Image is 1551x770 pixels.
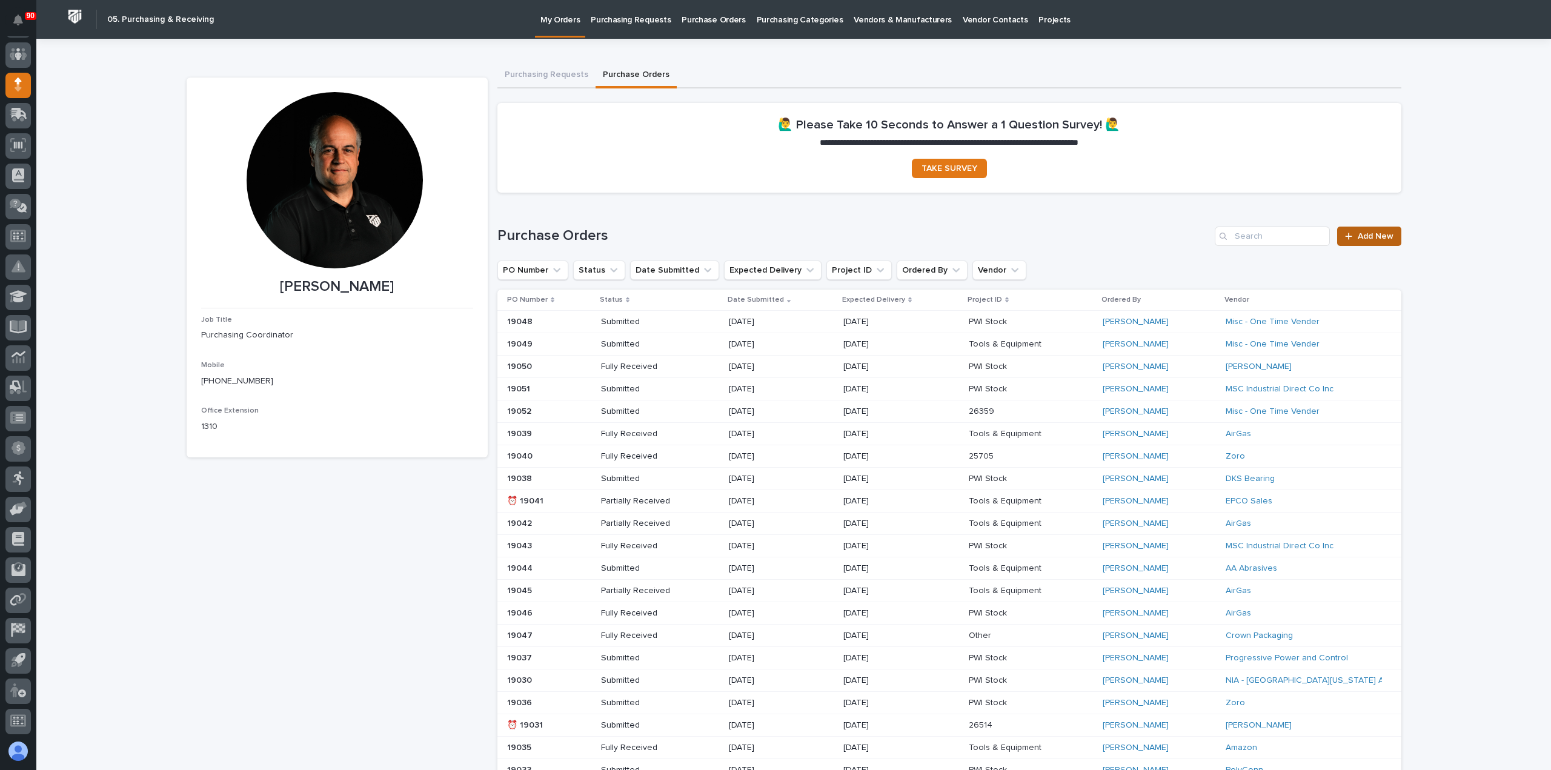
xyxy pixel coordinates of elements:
span: TAKE SURVEY [922,164,977,173]
p: [DATE] [843,407,930,417]
p: Tools & Equipment [969,740,1044,753]
p: [DATE] [843,496,930,506]
p: Submitted [601,563,688,574]
a: [PERSON_NAME] [1103,407,1169,417]
p: [DATE] [843,362,930,372]
p: [DATE] [729,451,815,462]
p: [DATE] [729,563,815,574]
p: [DATE] [729,653,815,663]
p: 19038 [507,471,534,484]
p: 19039 [507,426,534,439]
p: Fully Received [601,362,688,372]
tr: 1903919039 Fully Received[DATE][DATE]Tools & EquipmentTools & Equipment [PERSON_NAME] AirGas [497,423,1401,445]
p: 19050 [507,359,534,372]
a: [PERSON_NAME] [1103,586,1169,596]
p: Date Submitted [728,293,784,307]
p: Fully Received [601,429,688,439]
p: Submitted [601,698,688,708]
a: DKS Bearing [1226,474,1275,484]
p: PWI Stock [969,359,1009,372]
p: 19042 [507,516,534,529]
p: 19036 [507,695,534,708]
a: [PERSON_NAME] [1103,608,1169,619]
p: [DATE] [843,339,930,350]
p: [DATE] [843,317,930,327]
tr: ⏰ 19041⏰ 19041 Partially Received[DATE][DATE]Tools & EquipmentTools & Equipment [PERSON_NAME] EPC... [497,490,1401,513]
a: AA Abrasives [1226,563,1277,574]
a: [PERSON_NAME] [1103,429,1169,439]
p: [DATE] [843,743,930,753]
h2: 05. Purchasing & Receiving [107,15,214,25]
a: Misc - One Time Vender [1226,339,1320,350]
p: [DATE] [729,519,815,529]
tr: 1903619036 Submitted[DATE][DATE]PWI StockPWI Stock [PERSON_NAME] Zoro [497,692,1401,714]
tr: 1905119051 Submitted[DATE][DATE]PWI StockPWI Stock [PERSON_NAME] MSC Industrial Direct Co Inc [497,378,1401,400]
a: [PERSON_NAME] [1103,653,1169,663]
p: [DATE] [843,563,930,574]
span: Mobile [201,362,225,369]
p: [DATE] [843,720,930,731]
p: PWI Stock [969,673,1009,686]
p: [DATE] [729,384,815,394]
tr: 1905219052 Submitted[DATE][DATE]2635926359 [PERSON_NAME] Misc - One Time Vender [497,400,1401,423]
p: [DATE] [729,586,815,596]
p: [DATE] [729,407,815,417]
p: [DATE] [843,586,930,596]
p: Tools & Equipment [969,561,1044,574]
tr: 1904719047 Fully Received[DATE][DATE]OtherOther [PERSON_NAME] Crown Packaging [497,625,1401,647]
p: [DATE] [843,698,930,708]
p: [DATE] [843,631,930,641]
img: Workspace Logo [64,5,86,28]
p: [DATE] [729,541,815,551]
p: 19047 [507,628,535,641]
h1: Purchase Orders [497,227,1211,245]
p: PWI Stock [969,314,1009,327]
a: [PHONE_NUMBER] [201,377,273,385]
p: [DATE] [729,317,815,327]
tr: 1903819038 Submitted[DATE][DATE]PWI StockPWI Stock [PERSON_NAME] DKS Bearing [497,468,1401,490]
a: [PERSON_NAME] [1103,519,1169,529]
a: NIA - [GEOGRAPHIC_DATA][US_STATE] Axle [1226,675,1395,686]
a: [PERSON_NAME] [1103,474,1169,484]
p: 90 [27,12,35,20]
a: TAKE SURVEY [912,159,987,178]
p: Submitted [601,474,688,484]
tr: ⏰ 19031⏰ 19031 Submitted[DATE][DATE]2651426514 [PERSON_NAME] [PERSON_NAME] [497,714,1401,736]
p: 19043 [507,539,534,551]
a: Add New [1337,227,1401,246]
p: 19044 [507,561,535,574]
p: 19052 [507,404,534,417]
p: Fully Received [601,631,688,641]
div: Notifications90 [15,15,31,34]
p: [DATE] [843,451,930,462]
tr: 1904419044 Submitted[DATE][DATE]Tools & EquipmentTools & Equipment [PERSON_NAME] AA Abrasives [497,557,1401,580]
p: Submitted [601,653,688,663]
p: ⏰ 19031 [507,718,545,731]
tr: 1904919049 Submitted[DATE][DATE]Tools & EquipmentTools & Equipment [PERSON_NAME] Misc - One Time ... [497,333,1401,356]
span: Job Title [201,316,232,324]
p: 19030 [507,673,534,686]
p: [DATE] [843,608,930,619]
p: PWI Stock [969,539,1009,551]
p: [DATE] [843,429,930,439]
p: Ordered By [1101,293,1141,307]
a: [PERSON_NAME] [1103,339,1169,350]
p: [DATE] [729,496,815,506]
a: MSC Industrial Direct Co Inc [1226,384,1333,394]
h2: 🙋‍♂️ Please Take 10 Seconds to Answer a 1 Question Survey! 🙋‍♂️ [778,118,1120,132]
p: Submitted [601,339,688,350]
a: [PERSON_NAME] [1103,675,1169,686]
p: Submitted [601,675,688,686]
tr: 1903019030 Submitted[DATE][DATE]PWI StockPWI Stock [PERSON_NAME] NIA - [GEOGRAPHIC_DATA][US_STATE... [497,669,1401,692]
p: Tools & Equipment [969,583,1044,596]
input: Search [1215,227,1330,246]
a: [PERSON_NAME] [1103,496,1169,506]
a: [PERSON_NAME] [1226,720,1292,731]
button: Expected Delivery [724,261,822,280]
p: Fully Received [601,451,688,462]
a: Zoro [1226,698,1245,708]
tr: 1904319043 Fully Received[DATE][DATE]PWI StockPWI Stock [PERSON_NAME] MSC Industrial Direct Co Inc [497,535,1401,557]
a: AirGas [1226,608,1251,619]
p: Vendor [1224,293,1249,307]
a: AirGas [1226,586,1251,596]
